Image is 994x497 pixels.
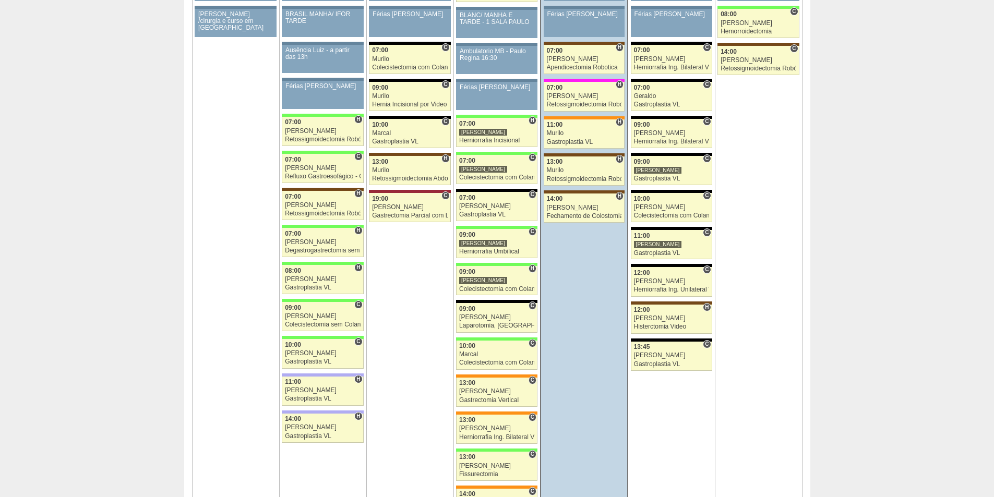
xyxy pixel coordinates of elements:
[547,176,622,183] div: Retossigmoidectomia Robótica
[459,239,507,247] div: [PERSON_NAME]
[459,174,534,181] div: Colecistectomia com Colangiografia VL
[282,336,363,339] div: Key: Brasil
[634,11,709,18] div: Férias [PERSON_NAME]
[369,79,450,82] div: Key: Blanc
[634,101,709,108] div: Gastroplastia VL
[285,83,360,90] div: Férias [PERSON_NAME]
[456,452,537,481] a: C 13:00 [PERSON_NAME] Fissurectomia
[354,115,362,124] span: Hospital
[631,227,712,230] div: Key: Blanc
[703,191,711,200] span: Consultório
[456,118,537,147] a: H 07:00 [PERSON_NAME] Herniorrafia Incisional
[544,190,625,193] div: Key: Santa Joana
[634,306,650,313] span: 12:00
[282,191,363,220] a: H 07:00 [PERSON_NAME] Retossigmoidectomia Robótica
[703,265,711,274] span: Consultório
[285,11,360,25] div: BRASIL MANHÃ/ IFOR TARDE
[703,228,711,237] span: Consultório
[634,56,709,63] div: [PERSON_NAME]
[459,120,475,127] span: 07:00
[631,119,712,148] a: C 09:00 [PERSON_NAME] Herniorrafia Ing. Bilateral VL
[282,414,363,443] a: H 14:00 [PERSON_NAME] Gastroplastia VL
[703,117,711,126] span: Consultório
[634,46,650,54] span: 07:00
[529,190,536,199] span: Consultório
[456,115,537,118] div: Key: Brasil
[631,156,712,185] a: C 09:00 [PERSON_NAME] Gastroplastia VL
[544,156,625,186] a: H 13:00 Murilo Retossigmoidectomia Robótica
[285,156,301,163] span: 07:00
[372,158,388,165] span: 13:00
[634,195,650,202] span: 10:00
[717,46,799,75] a: C 14:00 [PERSON_NAME] Retossigmoidectomia Robótica
[459,379,475,386] span: 13:00
[459,268,475,275] span: 09:00
[354,300,362,309] span: Consultório
[631,82,712,111] a: C 07:00 Geraldo Gastroplastia VL
[634,240,682,248] div: [PERSON_NAME]
[456,300,537,303] div: Key: Blanc
[703,340,711,348] span: Consultório
[544,45,625,74] a: H 07:00 [PERSON_NAME] Apendicectomia Robotica
[285,395,361,402] div: Gastroplastia VL
[282,299,363,302] div: Key: Brasil
[285,165,361,172] div: [PERSON_NAME]
[285,321,361,328] div: Colecistectomia sem Colangiografia VL
[369,82,450,111] a: C 09:00 Murilo Hernia Incisional por Video
[616,118,624,126] span: Hospital
[285,350,361,357] div: [PERSON_NAME]
[369,9,450,37] a: Férias [PERSON_NAME]
[282,302,363,331] a: C 09:00 [PERSON_NAME] Colecistectomia sem Colangiografia VL
[282,45,363,73] a: Ausência Luiz - a partir das 13h
[372,167,448,174] div: Murilo
[372,204,448,211] div: [PERSON_NAME]
[369,42,450,45] div: Key: Blanc
[285,210,361,217] div: Retossigmoidectomia Robótica
[544,153,625,156] div: Key: Santa Joana
[459,157,475,164] span: 07:00
[354,263,362,272] span: Hospital
[703,80,711,89] span: Consultório
[285,230,301,237] span: 07:00
[285,276,361,283] div: [PERSON_NAME]
[547,139,622,146] div: Gastroplastia VL
[631,338,712,342] div: Key: Blanc
[354,337,362,346] span: Consultório
[456,7,537,10] div: Key: Aviso
[634,204,709,211] div: [PERSON_NAME]
[441,43,449,52] span: Consultório
[285,173,361,180] div: Refluxo Gastroesofágico - Cirurgia VL
[703,43,711,52] span: Consultório
[634,286,709,293] div: Herniorrafia Ing. Unilateral VL
[369,193,450,222] a: C 19:00 [PERSON_NAME] Gastrectomia Parcial com Linfadenectomia
[285,387,361,394] div: [PERSON_NAME]
[282,265,363,294] a: H 08:00 [PERSON_NAME] Gastroplastia VL
[547,11,621,18] div: Férias [PERSON_NAME]
[459,351,534,358] div: Marcal
[369,156,450,185] a: H 13:00 Murilo Retossigmoidectomia Abdominal VL
[282,42,363,45] div: Key: Aviso
[631,267,712,296] a: C 12:00 [PERSON_NAME] Herniorrafia Ing. Unilateral VL
[285,267,301,274] span: 08:00
[459,471,534,478] div: Fissurectomia
[460,48,534,62] div: Ambulatorio MB - Paulo Regina 16:30
[547,195,563,202] span: 14:00
[547,101,622,108] div: Retossigmoidectomia Robótica
[721,57,796,64] div: [PERSON_NAME]
[285,202,361,209] div: [PERSON_NAME]
[616,43,624,52] span: Hospital
[721,65,796,72] div: Retossigmoidectomia Robótica
[547,93,622,100] div: [PERSON_NAME]
[634,232,650,239] span: 11:00
[631,45,712,74] a: C 07:00 [PERSON_NAME] Herniorrafia Ing. Bilateral VL
[372,195,388,202] span: 19:00
[441,191,449,200] span: Consultório
[282,188,363,191] div: Key: Santa Joana
[282,9,363,37] a: BRASIL MANHÃ/ IFOR TARDE
[721,48,737,55] span: 14:00
[529,116,536,125] span: Hospital
[544,79,625,82] div: Key: Pro Matre
[631,153,712,156] div: Key: Blanc
[282,225,363,228] div: Key: Brasil
[634,315,709,322] div: [PERSON_NAME]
